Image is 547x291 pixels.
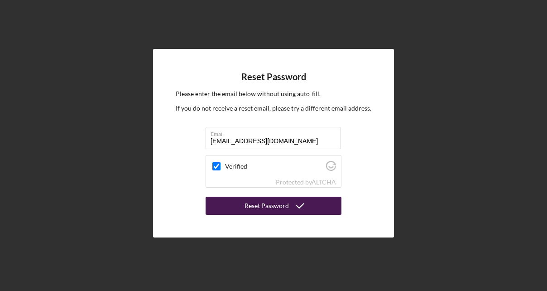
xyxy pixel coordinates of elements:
a: Visit Altcha.org [312,178,336,186]
p: Please enter the email below without using auto-fill. [176,89,371,99]
label: Verified [225,163,323,170]
a: Visit Altcha.org [326,165,336,172]
p: If you do not receive a reset email, please try a different email address. [176,103,371,113]
button: Reset Password [206,197,341,215]
div: Protected by [276,179,336,186]
h4: Reset Password [241,72,306,82]
div: Reset Password [245,197,289,215]
label: Email [211,127,341,137]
